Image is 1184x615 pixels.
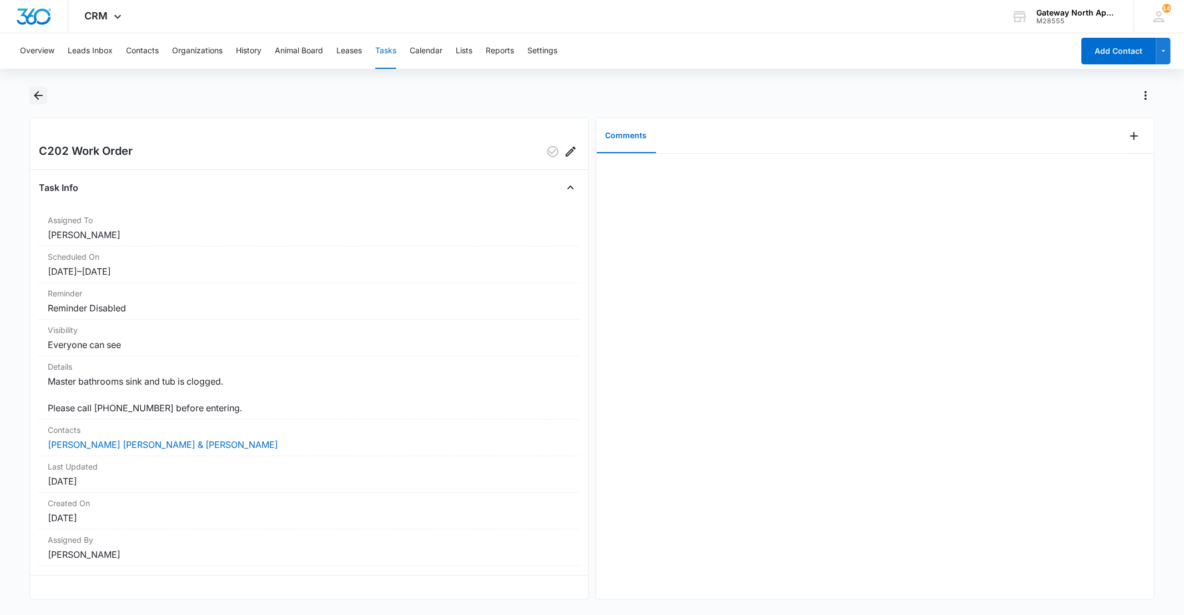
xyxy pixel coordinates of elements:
[236,33,261,69] button: History
[410,33,442,69] button: Calendar
[48,375,570,415] dd: Master bathrooms sink and tub is clogged. Please call [PHONE_NUMBER] before entering.
[1036,17,1117,25] div: account id
[85,10,108,22] span: CRM
[39,320,579,356] div: VisibilityEveryone can see
[275,33,323,69] button: Animal Board
[48,497,570,509] dt: Created On
[48,439,278,450] a: [PERSON_NAME] [PERSON_NAME] & [PERSON_NAME]
[562,143,580,160] button: Edit
[39,530,579,566] div: Assigned By[PERSON_NAME]
[48,534,570,546] dt: Assigned By
[1036,8,1117,17] div: account name
[48,338,570,351] dd: Everyone can see
[39,456,579,493] div: Last Updated[DATE]
[39,143,133,160] h2: C202 Work Order
[375,33,396,69] button: Tasks
[68,33,113,69] button: Leads Inbox
[1162,4,1171,13] span: 145
[39,210,579,246] div: Assigned To[PERSON_NAME]
[29,87,47,104] button: Back
[39,283,579,320] div: ReminderReminder Disabled
[126,33,159,69] button: Contacts
[456,33,472,69] button: Lists
[48,475,570,488] dd: [DATE]
[527,33,557,69] button: Settings
[597,119,656,153] button: Comments
[39,493,579,530] div: Created On[DATE]
[486,33,514,69] button: Reports
[48,228,570,241] dd: [PERSON_NAME]
[562,179,580,196] button: Close
[1125,127,1143,145] button: Add Comment
[48,301,570,315] dd: Reminder Disabled
[48,424,570,436] dt: Contacts
[48,461,570,472] dt: Last Updated
[1137,87,1155,104] button: Actions
[39,420,579,456] div: Contacts[PERSON_NAME] [PERSON_NAME] & [PERSON_NAME]
[48,324,570,336] dt: Visibility
[172,33,223,69] button: Organizations
[48,288,570,299] dt: Reminder
[48,265,570,278] dd: [DATE] – [DATE]
[39,356,579,420] div: DetailsMaster bathrooms sink and tub is clogged. Please call [PHONE_NUMBER] before entering.
[1081,38,1156,64] button: Add Contact
[20,33,54,69] button: Overview
[48,511,570,525] dd: [DATE]
[48,214,570,226] dt: Assigned To
[48,251,570,263] dt: Scheduled On
[39,246,579,283] div: Scheduled On[DATE]–[DATE]
[48,361,570,372] dt: Details
[1162,4,1171,13] div: notifications count
[48,548,570,561] dd: [PERSON_NAME]
[336,33,362,69] button: Leases
[39,181,78,194] h4: Task Info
